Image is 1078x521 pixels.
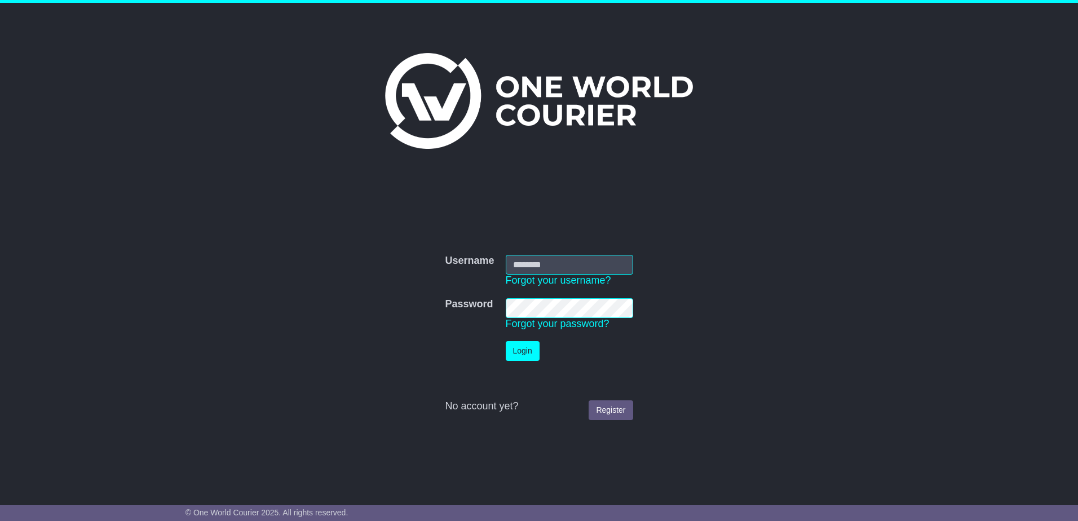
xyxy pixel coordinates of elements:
img: One World [385,53,693,149]
div: No account yet? [445,400,633,413]
a: Forgot your username? [506,275,611,286]
button: Login [506,341,540,361]
label: Password [445,298,493,311]
a: Forgot your password? [506,318,609,329]
a: Register [589,400,633,420]
span: © One World Courier 2025. All rights reserved. [185,508,348,517]
label: Username [445,255,494,267]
